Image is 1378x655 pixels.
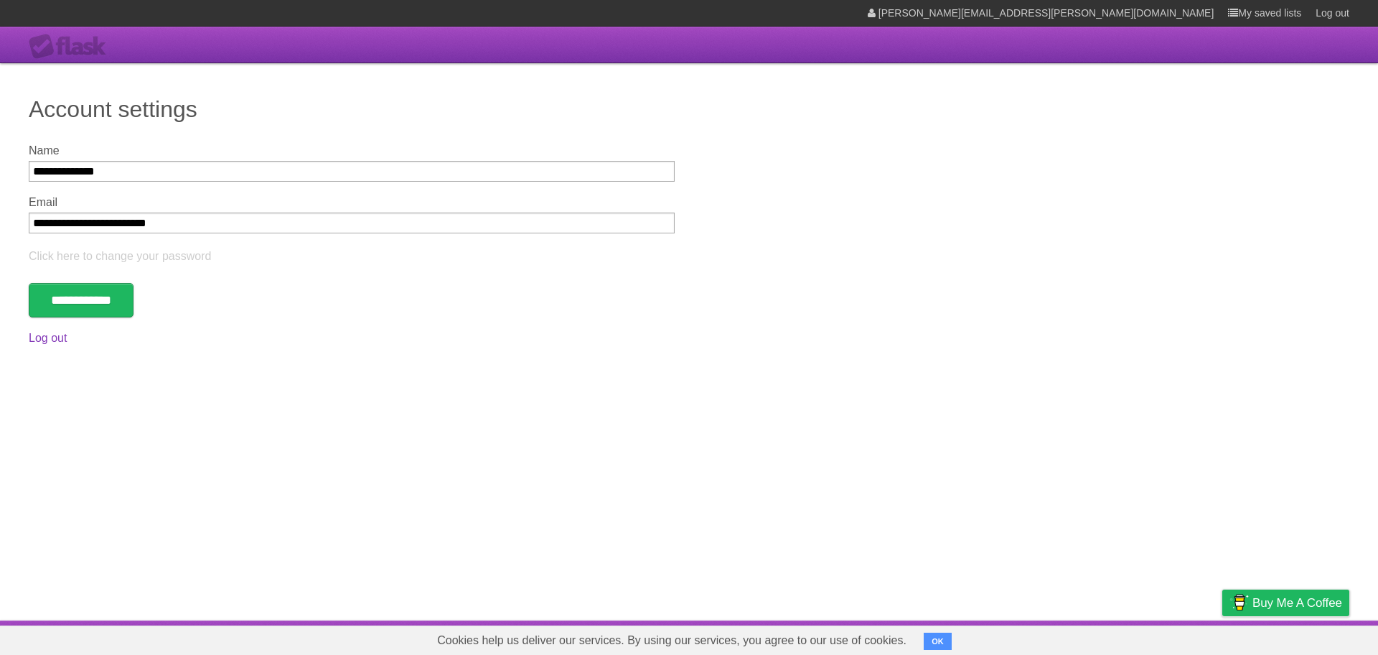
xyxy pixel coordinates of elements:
h1: Account settings [29,92,1349,126]
a: Click here to change your password [29,250,211,262]
a: Privacy [1204,624,1241,651]
a: Suggest a feature [1259,624,1349,651]
span: Buy me a coffee [1252,590,1342,615]
label: Email [29,196,675,209]
a: Developers [1079,624,1137,651]
div: Flask [29,34,115,60]
label: Name [29,144,675,157]
button: OK [924,633,952,650]
a: Log out [29,332,67,344]
a: Buy me a coffee [1222,590,1349,616]
img: Buy me a coffee [1229,590,1249,615]
a: About [1031,624,1061,651]
a: Terms [1155,624,1186,651]
span: Cookies help us deliver our services. By using our services, you agree to our use of cookies. [423,626,921,655]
